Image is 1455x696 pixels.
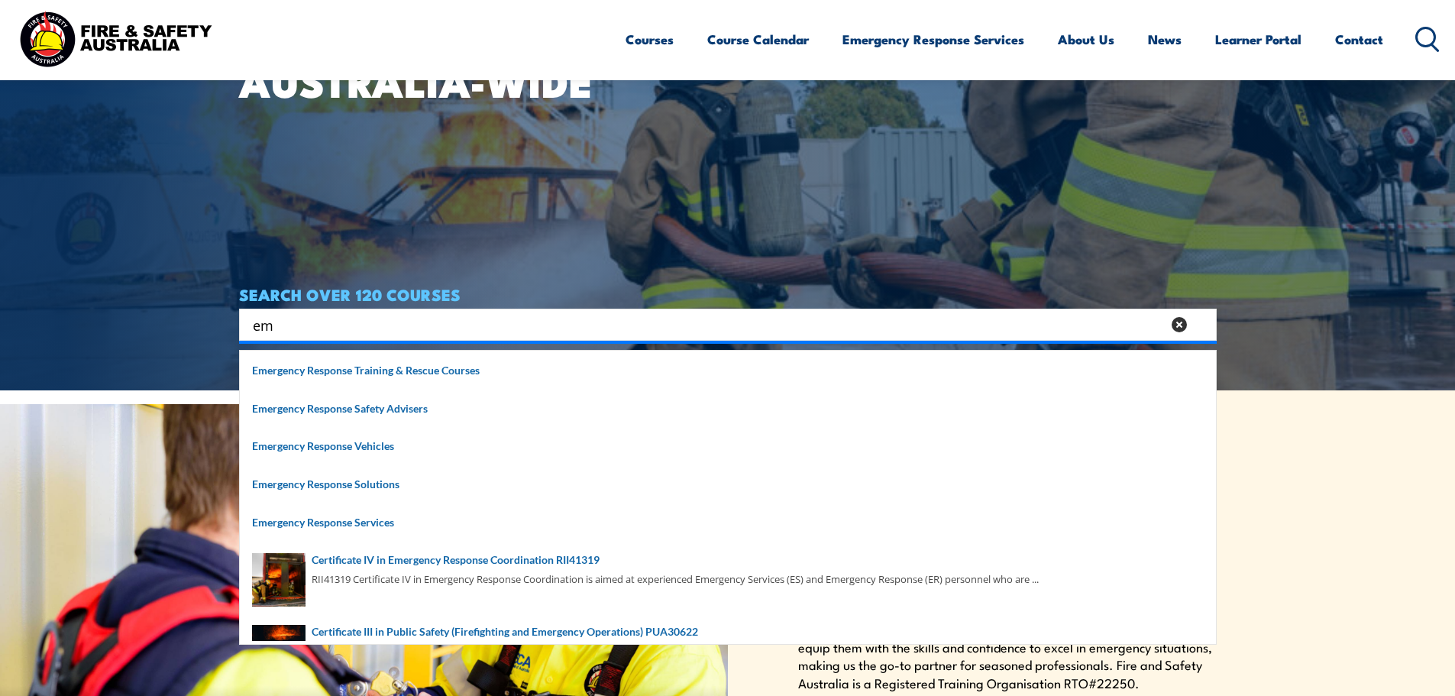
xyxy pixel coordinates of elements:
a: Learner Portal [1215,19,1301,60]
a: Certificate IV in Emergency Response Coordination RII41319 [252,552,1204,568]
button: Search magnifier button [1190,314,1211,335]
a: Courses [626,19,674,60]
a: Certificate III in Public Safety (Firefighting and Emergency Operations) PUA30622 [252,623,1204,640]
a: Emergency Response Safety Advisers [252,400,1204,417]
a: Emergency Response Solutions [252,476,1204,493]
form: Search form [256,314,1165,335]
a: Emergency Response Training & Rescue Courses [252,362,1204,379]
a: Course Calendar [707,19,809,60]
a: Emergency Response Services [252,514,1204,531]
input: Search input [253,313,1162,336]
a: Emergency Response Services [842,19,1024,60]
h4: SEARCH OVER 120 COURSES [239,286,1217,303]
a: News [1148,19,1182,60]
a: Contact [1335,19,1383,60]
a: About Us [1058,19,1114,60]
a: Emergency Response Vehicles [252,438,1204,455]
